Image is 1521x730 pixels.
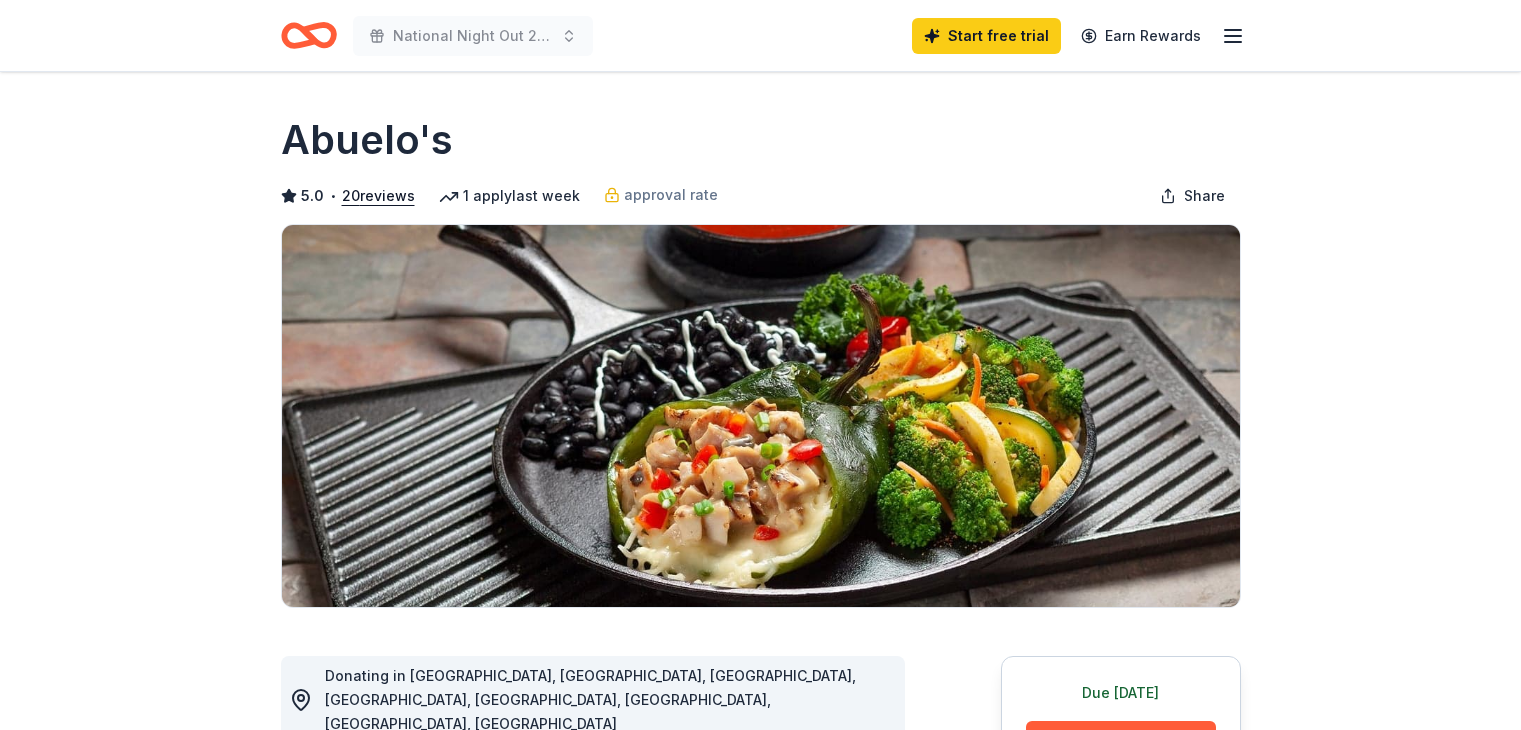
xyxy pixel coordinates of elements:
[912,18,1061,54] a: Start free trial
[342,184,415,208] button: 20reviews
[353,16,593,56] button: National Night Out 2025
[281,12,337,59] a: Home
[439,184,580,208] div: 1 apply last week
[1144,176,1241,216] button: Share
[282,225,1240,607] img: Image for Abuelo's
[281,112,453,168] h1: Abuelo's
[301,184,324,208] span: 5.0
[604,183,718,207] a: approval rate
[1069,18,1213,54] a: Earn Rewards
[624,183,718,207] span: approval rate
[1184,184,1225,208] span: Share
[1026,681,1216,705] div: Due [DATE]
[329,188,336,204] span: •
[393,24,553,48] span: National Night Out 2025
